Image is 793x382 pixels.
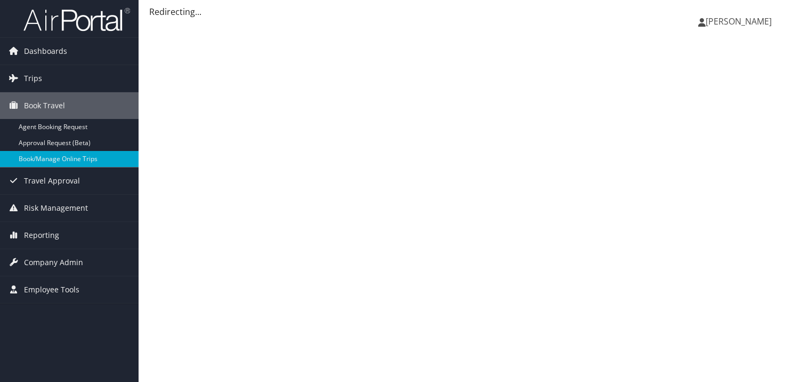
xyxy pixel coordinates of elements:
[698,5,782,37] a: [PERSON_NAME]
[24,249,83,276] span: Company Admin
[23,7,130,32] img: airportal-logo.png
[706,15,772,27] span: [PERSON_NAME]
[24,65,42,92] span: Trips
[24,92,65,119] span: Book Travel
[24,38,67,65] span: Dashboards
[24,222,59,249] span: Reporting
[24,168,80,194] span: Travel Approval
[24,195,88,221] span: Risk Management
[24,276,79,303] span: Employee Tools
[149,5,782,18] div: Redirecting...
